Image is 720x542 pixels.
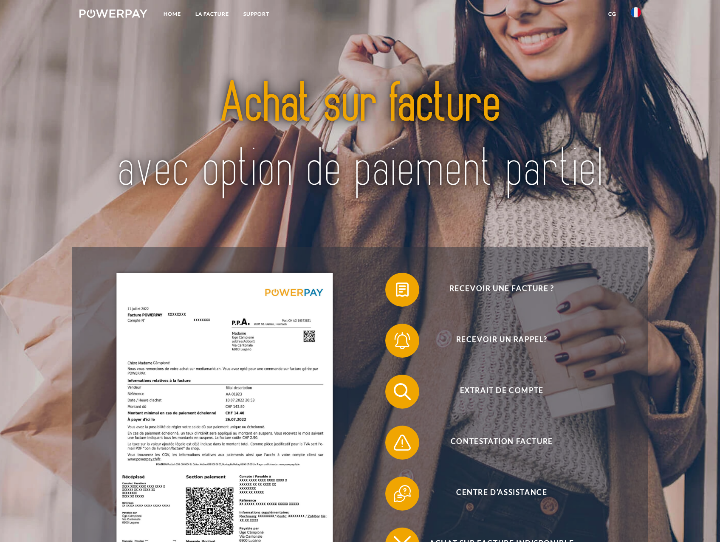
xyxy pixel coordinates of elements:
a: Support [236,6,277,22]
button: Extrait de compte [385,375,606,409]
img: title-powerpay_fr.svg [107,54,613,219]
button: Contestation Facture [385,426,606,460]
span: Recevoir une facture ? [398,273,606,307]
button: Centre d'assistance [385,477,606,511]
button: Recevoir une facture ? [385,273,606,307]
img: qb_warning.svg [392,432,413,453]
img: qb_bell.svg [392,330,413,351]
img: fr [631,7,641,17]
span: Centre d'assistance [398,477,606,511]
span: Contestation Facture [398,426,606,460]
span: Extrait de compte [398,375,606,409]
button: Recevoir un rappel? [385,324,606,358]
a: LA FACTURE [188,6,236,22]
a: CG [601,6,624,22]
a: Home [156,6,188,22]
img: qb_bill.svg [392,279,413,300]
img: qb_help.svg [392,483,413,504]
img: logo-powerpay-white.svg [79,9,148,18]
img: qb_search.svg [392,381,413,402]
span: Recevoir un rappel? [398,324,606,358]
